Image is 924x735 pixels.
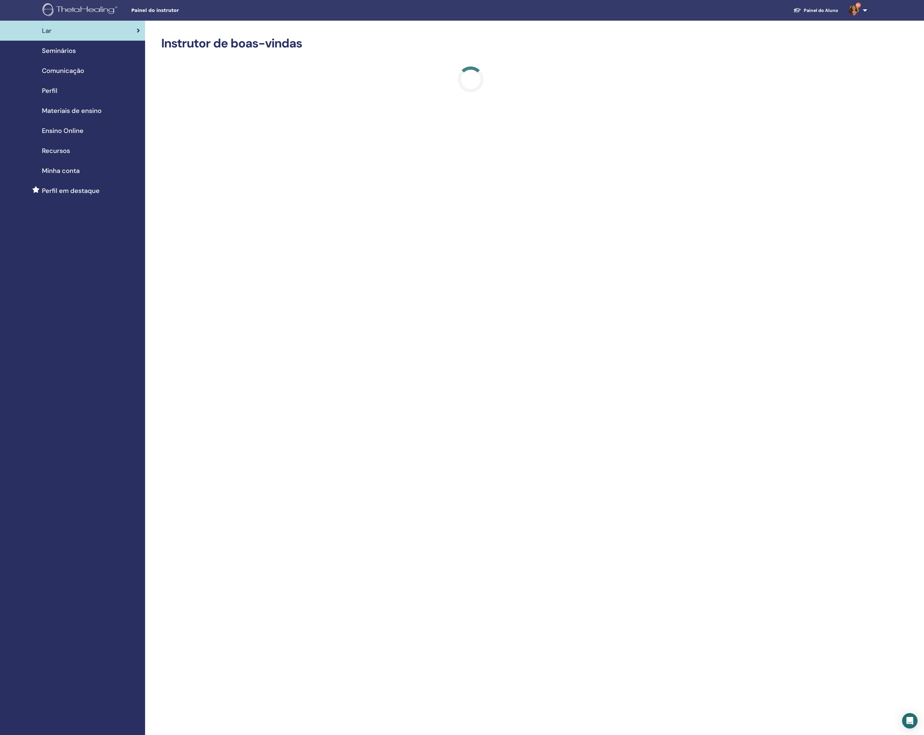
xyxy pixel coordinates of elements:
[42,86,57,96] span: Perfil
[161,36,780,51] h2: Instrutor de boas-vindas
[856,3,861,8] span: 9+
[42,46,76,55] span: Seminários
[42,106,102,116] span: Materiais de ensino
[42,66,84,76] span: Comunicação
[43,3,120,18] img: logo.png
[42,166,80,176] span: Minha conta
[788,5,843,16] a: Painel do Aluno
[849,5,859,15] img: default.jpg
[131,7,228,14] span: Painel do instrutor
[902,713,918,729] div: Open Intercom Messenger
[42,26,52,35] span: Lar
[42,126,84,136] span: Ensino Online
[793,7,801,13] img: graduation-cap-white.svg
[42,186,100,196] span: Perfil em destaque
[42,146,70,156] span: Recursos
